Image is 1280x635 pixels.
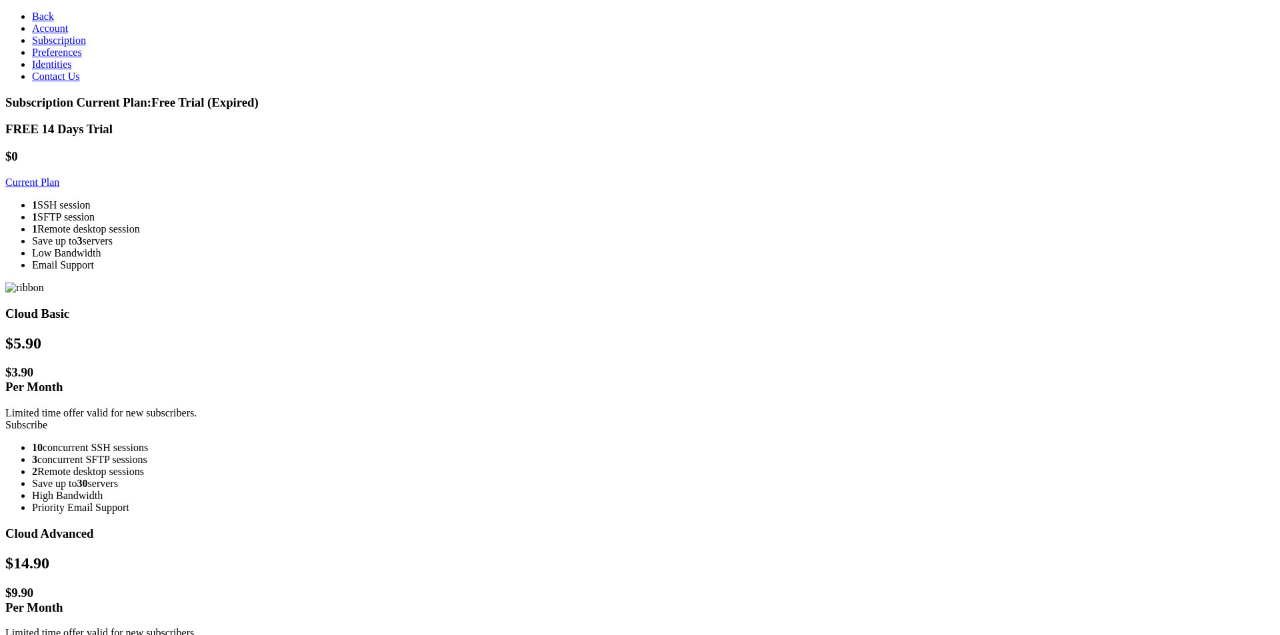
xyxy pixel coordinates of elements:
li: concurrent SSH sessions [32,442,1275,454]
h1: $0 [5,149,1275,164]
div: Per Month [5,380,1275,394]
li: SFTP session [32,211,1275,223]
li: concurrent SFTP sessions [32,454,1275,466]
h3: Subscription [5,95,1275,110]
img: ribbon [5,282,44,294]
li: SSH session [32,199,1275,211]
a: Subscribe [5,419,47,430]
h3: Cloud Basic [5,307,1275,321]
h1: $ 9.90 [5,586,1275,615]
strong: 1 [32,199,37,211]
strong: 2 [32,466,37,477]
li: Low Bandwidth [32,247,1275,259]
li: High Bandwidth [32,490,1275,502]
h3: FREE 14 Days Trial [5,122,1275,137]
a: Identities [32,59,72,70]
a: Preferences [32,47,82,58]
strong: 3 [32,454,37,465]
a: Contact Us [32,71,80,82]
li: Remote desktop sessions [32,466,1275,478]
li: Save up to servers [32,235,1275,247]
h3: Cloud Advanced [5,526,1275,541]
a: Current Plan [5,177,59,188]
strong: 1 [32,223,37,235]
li: Remote desktop session [32,223,1275,235]
h2: $ 14.90 [5,554,1275,572]
span: Current Plan: Free Trial (Expired) [77,95,259,109]
div: Per Month [5,600,1275,615]
strong: 3 [77,235,83,247]
a: Account [32,23,68,34]
strong: 1 [32,211,37,223]
a: Subscription [32,35,86,46]
a: Back [32,11,54,22]
h2: $ 5.90 [5,334,1275,352]
li: Email Support [32,259,1275,271]
span: Limited time offer valid for new subscribers. [5,407,197,418]
strong: 10 [32,442,43,453]
li: Save up to servers [32,478,1275,490]
h1: $ 3.90 [5,365,1275,394]
li: Priority Email Support [32,502,1275,514]
strong: 30 [77,478,88,489]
